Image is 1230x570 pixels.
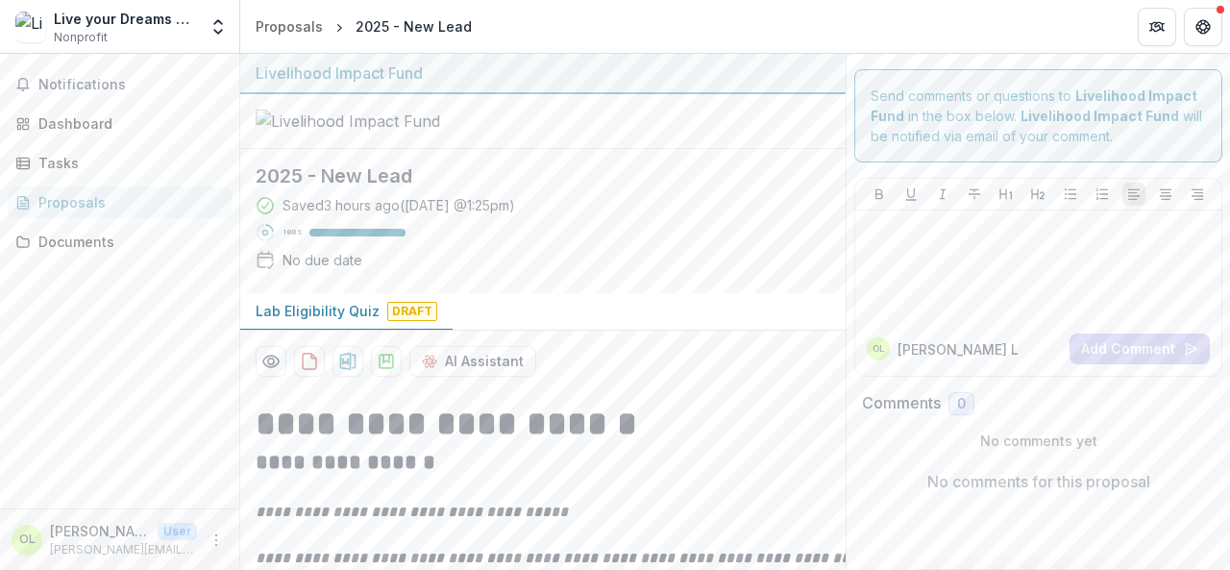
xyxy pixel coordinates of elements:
button: Align Left [1122,183,1145,206]
img: Livelihood Impact Fund [256,110,448,133]
button: download-proposal [371,346,402,377]
nav: breadcrumb [248,12,480,40]
a: Tasks [8,147,232,179]
p: Lab Eligibility Quiz [256,301,380,321]
div: Live your Dreams Africa Foundation [54,9,197,29]
button: Notifications [8,69,232,100]
div: Olayinka Layi-Adeite [19,533,36,546]
div: Proposals [256,16,323,37]
button: AI Assistant [409,346,536,377]
div: Olayinka Layi-Adeite [873,344,885,354]
button: Align Center [1154,183,1177,206]
p: No comments for this proposal [927,470,1150,493]
div: Proposals [38,192,216,212]
button: Preview e81bfc7a-362f-44d7-9186-0f768a518854-3.pdf [256,346,286,377]
div: Documents [38,232,216,252]
h2: Comments [862,394,941,412]
span: Nonprofit [54,29,108,46]
button: Heading 1 [995,183,1018,206]
div: Send comments or questions to in the box below. will be notified via email of your comment. [854,69,1222,162]
span: Notifications [38,77,224,93]
button: Italicize [931,183,954,206]
a: Documents [8,226,232,258]
div: 2025 - New Lead [356,16,472,37]
button: Bullet List [1059,183,1082,206]
button: download-proposal [332,346,363,377]
img: Live your Dreams Africa Foundation [15,12,46,42]
button: Get Help [1184,8,1222,46]
button: Ordered List [1091,183,1114,206]
button: Heading 2 [1026,183,1049,206]
button: Bold [868,183,891,206]
button: Add Comment [1070,334,1210,364]
span: 0 [957,396,966,412]
button: download-proposal [294,346,325,377]
button: More [205,529,228,552]
button: Align Right [1186,183,1209,206]
div: Livelihood Impact Fund [256,62,830,85]
strong: Livelihood Impact Fund [1021,108,1179,124]
p: 100 % [283,226,302,239]
p: User [158,523,197,540]
div: Dashboard [38,113,216,134]
button: Strike [963,183,986,206]
a: Proposals [8,186,232,218]
a: Proposals [248,12,331,40]
button: Partners [1138,8,1176,46]
span: Draft [387,302,437,321]
button: Open entity switcher [205,8,232,46]
a: Dashboard [8,108,232,139]
div: No due date [283,250,362,270]
h2: 2025 - New Lead [256,164,799,187]
button: Underline [899,183,922,206]
p: No comments yet [862,431,1215,451]
p: [PERSON_NAME][EMAIL_ADDRESS][DOMAIN_NAME] [50,541,197,558]
p: [PERSON_NAME] [50,521,150,541]
div: Tasks [38,153,216,173]
div: Saved 3 hours ago ( [DATE] @ 1:25pm ) [283,195,515,215]
p: [PERSON_NAME] L [898,339,1019,359]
